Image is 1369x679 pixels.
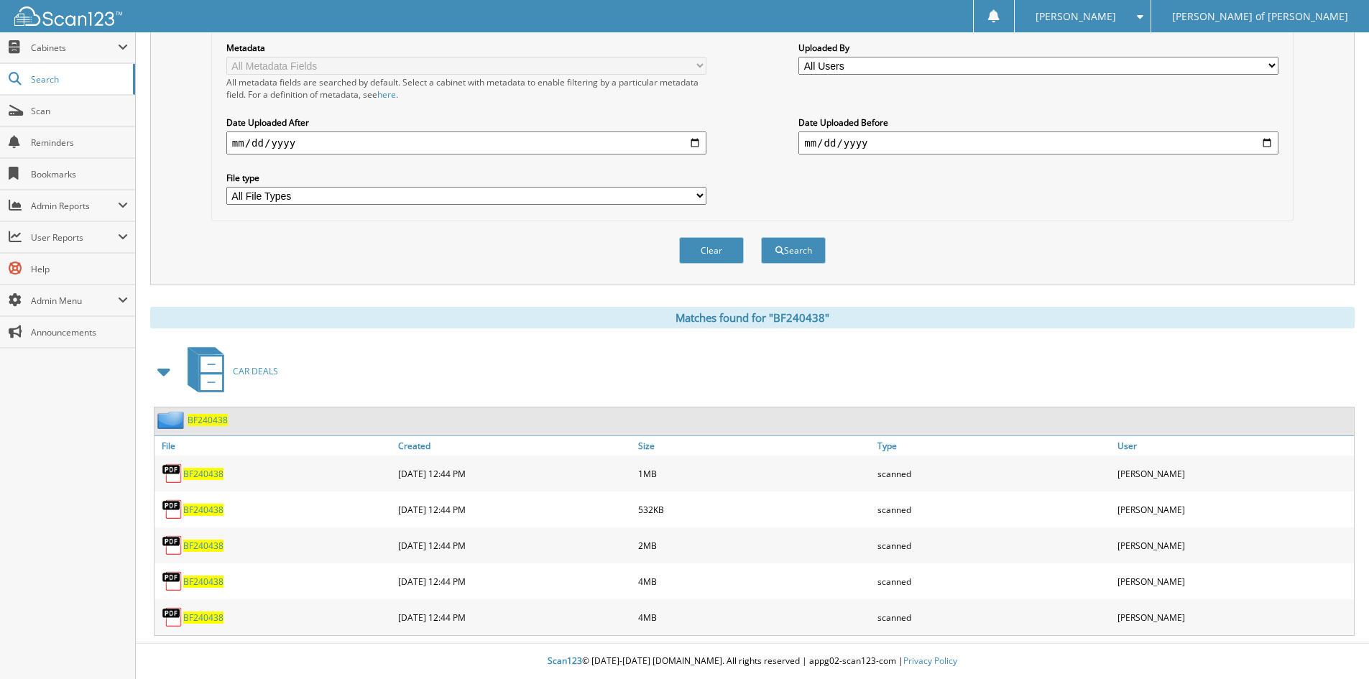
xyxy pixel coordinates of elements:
[226,76,706,101] div: All metadata fields are searched by default. Select a cabinet with metadata to enable filtering b...
[162,499,183,520] img: PDF.png
[548,655,582,667] span: Scan123
[226,42,706,54] label: Metadata
[31,73,126,86] span: Search
[903,655,957,667] a: Privacy Policy
[874,567,1114,596] div: scanned
[874,436,1114,456] a: Type
[162,571,183,592] img: PDF.png
[798,131,1278,154] input: end
[635,436,875,456] a: Size
[874,603,1114,632] div: scanned
[162,535,183,556] img: PDF.png
[179,343,278,399] a: CAR DEALS
[233,365,278,377] span: CAR DEALS
[1114,603,1354,632] div: [PERSON_NAME]
[31,295,118,307] span: Admin Menu
[31,137,128,149] span: Reminders
[183,468,223,480] a: BF240438
[635,495,875,524] div: 532KB
[31,105,128,117] span: Scan
[157,411,188,429] img: folder2.png
[395,459,635,488] div: [DATE] 12:44 PM
[226,131,706,154] input: start
[798,42,1278,54] label: Uploaded By
[761,237,826,264] button: Search
[188,414,228,426] a: BF240438
[162,463,183,484] img: PDF.png
[31,326,128,338] span: Announcements
[635,459,875,488] div: 1MB
[635,567,875,596] div: 4MB
[1036,12,1116,21] span: [PERSON_NAME]
[1172,12,1348,21] span: [PERSON_NAME] of [PERSON_NAME]
[1114,459,1354,488] div: [PERSON_NAME]
[183,611,223,624] a: BF240438
[798,116,1278,129] label: Date Uploaded Before
[155,436,395,456] a: File
[1114,531,1354,560] div: [PERSON_NAME]
[183,540,223,552] a: BF240438
[395,603,635,632] div: [DATE] 12:44 PM
[136,644,1369,679] div: © [DATE]-[DATE] [DOMAIN_NAME]. All rights reserved | appg02-scan123-com |
[162,606,183,628] img: PDF.png
[395,567,635,596] div: [DATE] 12:44 PM
[395,495,635,524] div: [DATE] 12:44 PM
[395,436,635,456] a: Created
[183,576,223,588] a: BF240438
[679,237,744,264] button: Clear
[31,168,128,180] span: Bookmarks
[31,231,118,244] span: User Reports
[635,531,875,560] div: 2MB
[31,42,118,54] span: Cabinets
[183,504,223,516] a: BF240438
[1114,567,1354,596] div: [PERSON_NAME]
[377,88,396,101] a: here
[874,531,1114,560] div: scanned
[874,495,1114,524] div: scanned
[395,531,635,560] div: [DATE] 12:44 PM
[31,263,128,275] span: Help
[1114,495,1354,524] div: [PERSON_NAME]
[31,200,118,212] span: Admin Reports
[150,307,1355,328] div: Matches found for "BF240438"
[226,172,706,184] label: File type
[874,459,1114,488] div: scanned
[635,603,875,632] div: 4MB
[226,116,706,129] label: Date Uploaded After
[1297,610,1369,679] iframe: Chat Widget
[1114,436,1354,456] a: User
[14,6,122,26] img: scan123-logo-white.svg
